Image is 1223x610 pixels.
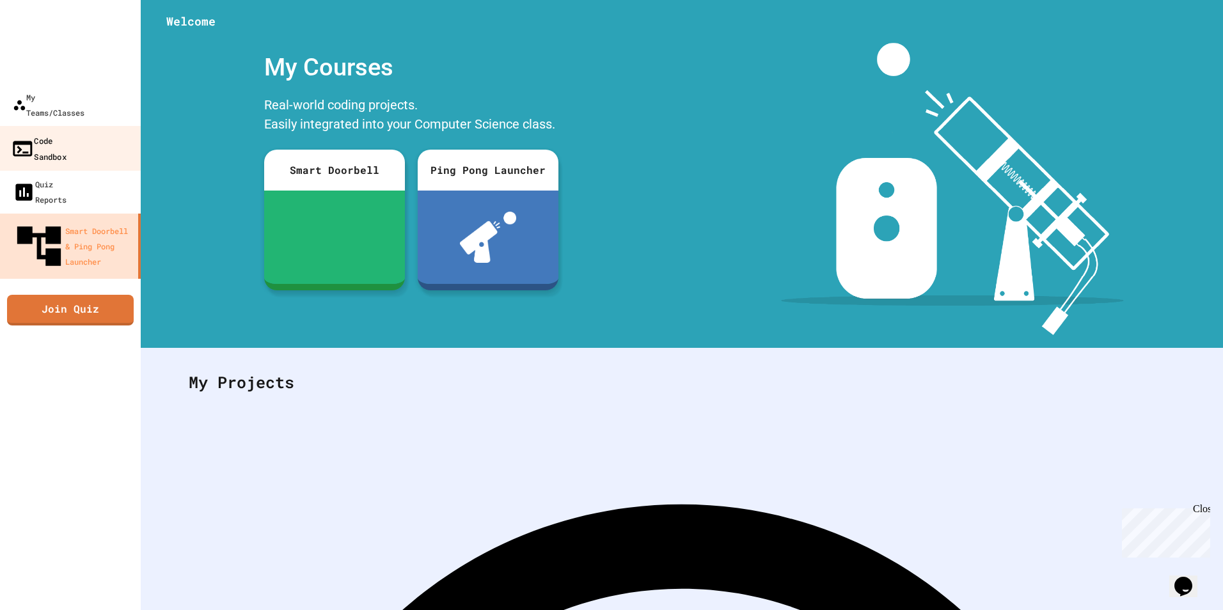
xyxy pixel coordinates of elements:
[13,176,67,207] div: Quiz Reports
[1117,503,1210,558] iframe: chat widget
[11,132,67,164] div: Code Sandbox
[418,150,558,191] div: Ping Pong Launcher
[258,92,565,140] div: Real-world coding projects. Easily integrated into your Computer Science class.
[1169,559,1210,597] iframe: chat widget
[13,220,133,272] div: Smart Doorbell & Ping Pong Launcher
[13,13,128,46] img: logo-orange.svg
[7,295,134,325] a: Join Quiz
[258,43,565,92] div: My Courses
[176,357,1188,407] div: My Projects
[5,5,88,81] div: Chat with us now!Close
[13,90,84,120] div: My Teams/Classes
[317,212,353,263] img: sdb-white.svg
[460,212,517,263] img: ppl-with-ball.png
[781,43,1124,335] img: banner-image-my-projects.png
[264,150,405,191] div: Smart Doorbell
